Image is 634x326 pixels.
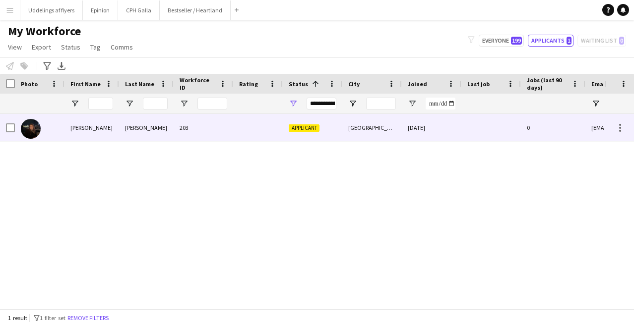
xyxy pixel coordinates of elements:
span: 1 [567,37,571,45]
span: Last Name [125,80,154,88]
button: Open Filter Menu [289,99,298,108]
app-action-btn: Export XLSX [56,60,67,72]
span: My Workforce [8,24,81,39]
span: Photo [21,80,38,88]
div: [DATE] [402,114,461,141]
input: First Name Filter Input [88,98,113,109]
img: Inger kirstine Knoth [21,119,41,139]
button: Open Filter Menu [180,99,189,108]
span: Status [289,80,308,88]
span: First Name [70,80,101,88]
button: Everyone199 [479,35,524,47]
div: [GEOGRAPHIC_DATA] [342,114,402,141]
div: 0 [521,114,585,141]
button: Open Filter Menu [348,99,357,108]
a: View [4,41,26,54]
span: Applicant [289,124,319,132]
a: Tag [86,41,105,54]
input: City Filter Input [366,98,396,109]
span: 199 [511,37,522,45]
span: Status [61,43,80,52]
button: Open Filter Menu [70,99,79,108]
a: Comms [107,41,137,54]
button: Applicants1 [528,35,573,47]
span: Export [32,43,51,52]
span: Joined [408,80,427,88]
input: Joined Filter Input [426,98,455,109]
button: CPH Galla [118,0,160,20]
span: Jobs (last 90 days) [527,76,568,91]
a: Export [28,41,55,54]
div: [PERSON_NAME] [64,114,119,141]
app-action-btn: Advanced filters [41,60,53,72]
button: Open Filter Menu [125,99,134,108]
span: View [8,43,22,52]
button: Open Filter Menu [408,99,417,108]
button: Open Filter Menu [591,99,600,108]
span: Last job [467,80,490,88]
span: Email [591,80,607,88]
button: Epinion [83,0,118,20]
span: 1 filter set [40,314,65,322]
span: Rating [239,80,258,88]
div: 203 [174,114,233,141]
div: [PERSON_NAME] [119,114,174,141]
span: City [348,80,360,88]
span: Comms [111,43,133,52]
input: Last Name Filter Input [143,98,168,109]
button: Uddelings af flyers [20,0,83,20]
input: Workforce ID Filter Input [197,98,227,109]
a: Status [57,41,84,54]
span: Tag [90,43,101,52]
span: Workforce ID [180,76,215,91]
button: Bestseller / Heartland [160,0,231,20]
button: Remove filters [65,313,111,324]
